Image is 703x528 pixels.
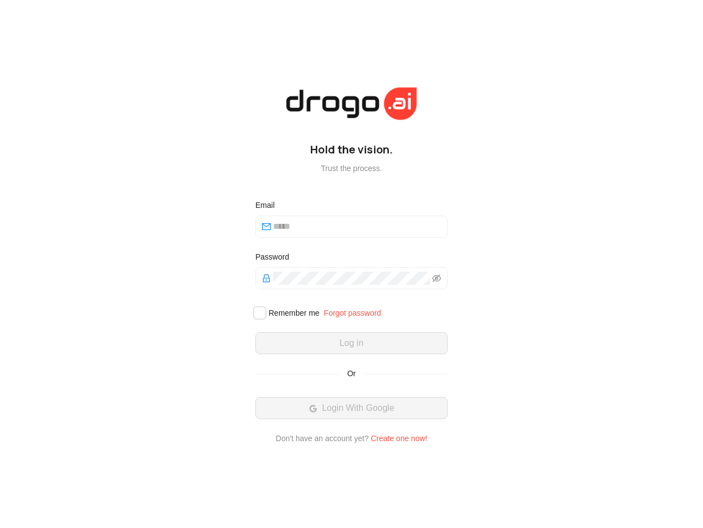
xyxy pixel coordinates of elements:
span: eye-invisible [432,274,441,283]
img: hera logo [283,84,420,124]
label: Email [255,199,282,211]
p: Trust the process. [255,164,448,173]
span: Or [339,367,364,380]
button: Log in [255,332,448,354]
span: lock [262,274,271,283]
span: Remember me [264,307,324,319]
a: Create one now! [371,434,427,443]
a: Forgot password [324,309,381,317]
button: Login With Google [255,397,448,419]
h5: Hold the vision. [255,143,448,156]
label: Password [255,251,297,263]
span: mail [262,222,271,231]
span: Don't have an account yet? [276,434,369,443]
